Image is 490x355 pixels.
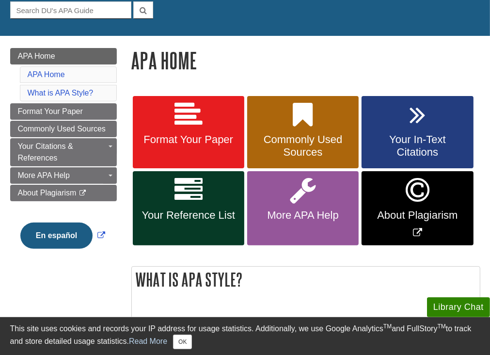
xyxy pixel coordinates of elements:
[18,171,70,179] span: More APA Help
[369,209,466,222] span: About Plagiarism
[427,297,490,317] button: Library Chat
[18,189,77,197] span: About Plagiarism
[132,267,480,292] h2: What is APA Style?
[438,323,446,330] sup: TM
[20,223,93,249] button: En español
[369,133,466,159] span: Your In-Text Citations
[254,209,351,222] span: More APA Help
[18,107,83,115] span: Format Your Paper
[131,48,480,73] h1: APA Home
[247,171,359,245] a: More APA Help
[173,335,192,349] button: Close
[18,231,108,240] a: Link opens in new window
[10,1,131,18] input: Search DU's APA Guide
[129,337,167,345] a: Read More
[362,171,473,245] a: Link opens in new window
[10,167,117,184] a: More APA Help
[140,209,237,222] span: Your Reference List
[10,323,480,349] div: This site uses cookies and records your IP address for usage statistics. Additionally, we use Goo...
[10,103,117,120] a: Format Your Paper
[254,133,351,159] span: Commonly Used Sources
[133,171,244,245] a: Your Reference List
[383,323,392,330] sup: TM
[10,185,117,201] a: About Plagiarism
[28,70,65,79] a: APA Home
[140,133,237,146] span: Format Your Paper
[133,96,244,169] a: Format Your Paper
[18,142,73,162] span: Your Citations & References
[247,96,359,169] a: Commonly Used Sources
[79,190,87,196] i: This link opens in a new window
[10,48,117,265] div: Guide Page Menu
[18,52,55,60] span: APA Home
[18,125,106,133] span: Commonly Used Sources
[10,48,117,65] a: APA Home
[362,96,473,169] a: Your In-Text Citations
[10,138,117,166] a: Your Citations & References
[28,89,94,97] a: What is APA Style?
[10,121,117,137] a: Commonly Used Sources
